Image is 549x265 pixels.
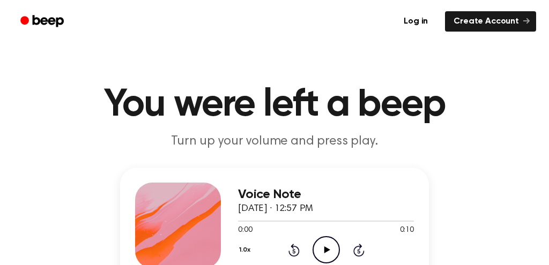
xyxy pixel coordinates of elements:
[13,11,73,32] a: Beep
[238,187,414,202] h3: Voice Note
[393,9,439,34] a: Log in
[13,86,536,124] h1: You were left a beep
[238,225,252,236] span: 0:00
[238,241,254,259] button: 1.0x
[445,11,536,32] a: Create Account
[238,204,313,214] span: [DATE] · 12:57 PM
[400,225,414,236] span: 0:10
[69,133,480,150] p: Turn up your volume and press play.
